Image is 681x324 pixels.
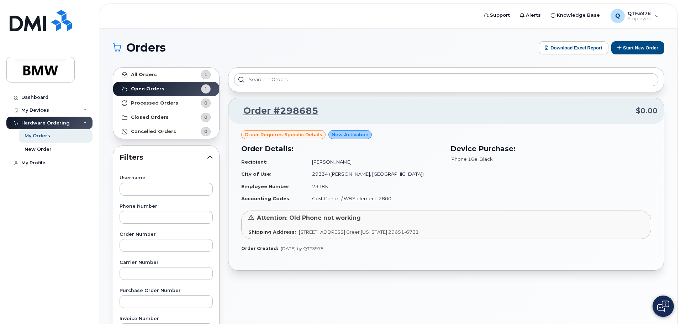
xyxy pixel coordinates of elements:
span: $0.00 [636,106,658,116]
strong: Employee Number [241,184,289,189]
strong: Shipping Address: [248,229,296,235]
img: Open chat [657,301,669,312]
button: Start New Order [611,41,664,54]
label: Order Number [120,232,213,237]
td: 23185 [306,180,442,193]
h3: Device Purchase: [450,143,651,154]
span: [DATE] by QTF3978 [281,246,323,251]
strong: Open Orders [131,86,164,92]
span: New Activation [332,131,369,138]
a: All Orders1 [113,68,219,82]
span: 0 [204,128,207,135]
label: Purchase Order Number [120,288,213,293]
strong: Cancelled Orders [131,129,176,134]
a: Order #298685 [235,105,318,117]
a: Closed Orders0 [113,110,219,124]
h3: Order Details: [241,143,442,154]
span: Filters [120,152,207,163]
td: Cost Center / WBS element: 2800 [306,192,442,205]
strong: Closed Orders [131,115,169,120]
label: Username [120,176,213,180]
strong: All Orders [131,72,157,78]
a: Cancelled Orders0 [113,124,219,139]
td: 29334 ([PERSON_NAME], [GEOGRAPHIC_DATA]) [306,168,442,180]
label: Phone Number [120,204,213,209]
span: 1 [204,71,207,78]
span: [STREET_ADDRESS] Greer [US_STATE] 29651-6731 [299,229,419,235]
span: 1 [204,85,207,92]
span: 0 [204,114,207,121]
a: Processed Orders0 [113,96,219,110]
span: Attention: Old Phone not working [257,214,361,221]
td: [PERSON_NAME] [306,156,442,168]
strong: Accounting Codes: [241,196,291,201]
strong: City of Use: [241,171,271,177]
label: Invoice Number [120,317,213,321]
label: Carrier Number [120,260,213,265]
a: Open Orders1 [113,82,219,96]
strong: Recipient: [241,159,268,165]
span: Orders [126,42,166,53]
strong: Order Created: [241,246,278,251]
button: Download Excel Report [539,41,608,54]
span: , Black [477,156,493,162]
span: iPhone 16e [450,156,477,162]
span: Order requires Specific details [244,131,322,138]
input: Search in orders [234,73,658,86]
strong: Processed Orders [131,100,178,106]
span: 0 [204,100,207,106]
